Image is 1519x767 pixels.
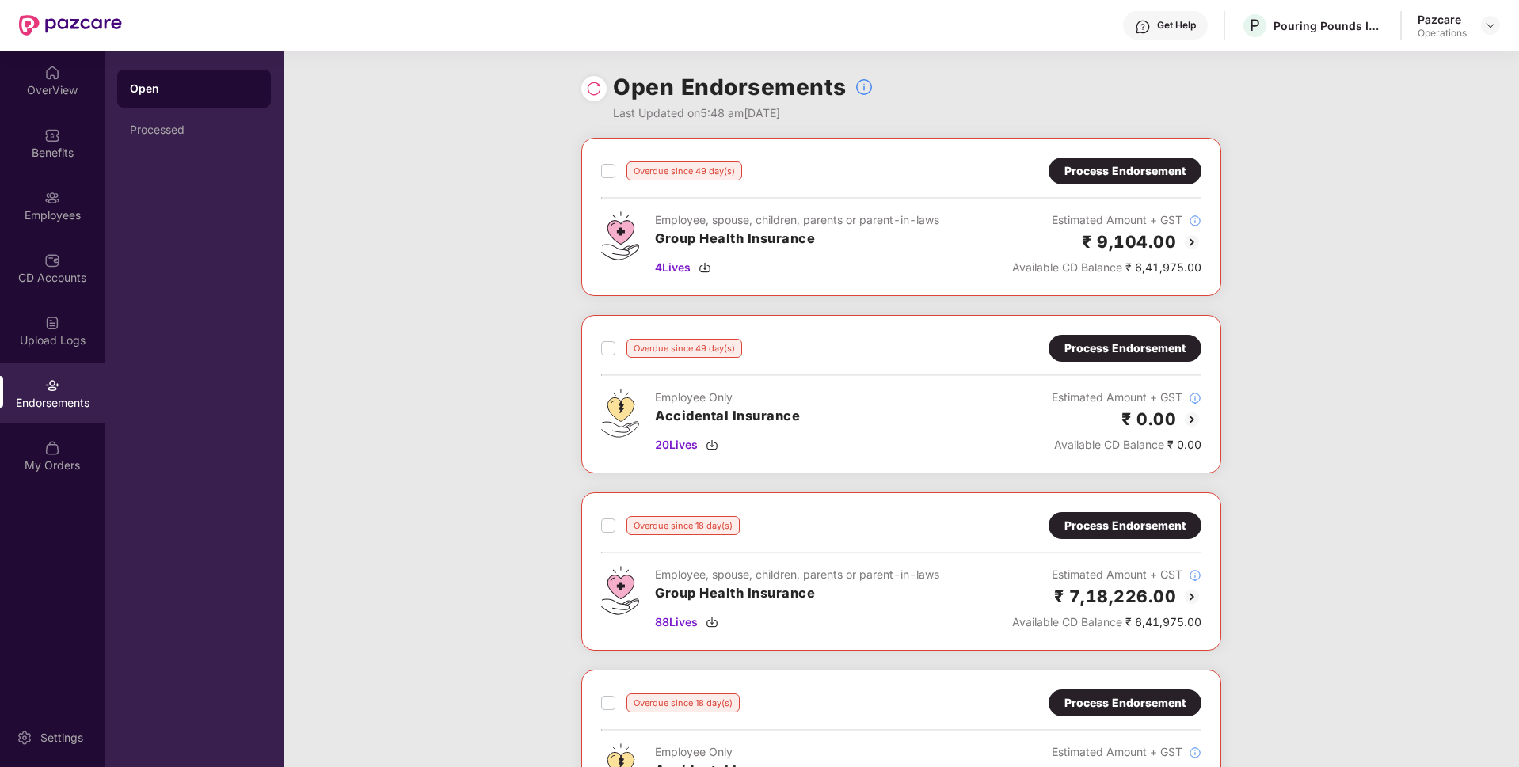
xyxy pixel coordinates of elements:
div: Pazcare [1418,12,1467,27]
img: svg+xml;base64,PHN2ZyB4bWxucz0iaHR0cDovL3d3dy53My5vcmcvMjAwMC9zdmciIHdpZHRoPSI0Ny43MTQiIGhlaWdodD... [601,211,639,260]
div: Last Updated on 5:48 am[DATE] [613,104,874,122]
div: Employee Only [655,743,800,761]
img: svg+xml;base64,PHN2ZyBpZD0iSGVscC0zMngzMiIgeG1sbnM9Imh0dHA6Ly93d3cudzMub3JnLzIwMDAvc3ZnIiB3aWR0aD... [1135,19,1151,35]
div: Estimated Amount + GST [1052,743,1201,761]
div: Pouring Pounds India Pvt Ltd (CashKaro and EarnKaro) [1273,18,1384,33]
span: Available CD Balance [1012,260,1122,274]
div: Overdue since 18 day(s) [626,693,740,712]
span: 20 Lives [655,436,698,454]
div: Open [130,81,258,97]
img: svg+xml;base64,PHN2ZyBpZD0iQmFjay0yMHgyMCIgeG1sbnM9Imh0dHA6Ly93d3cudzMub3JnLzIwMDAvc3ZnIiB3aWR0aD... [1182,233,1201,252]
img: svg+xml;base64,PHN2ZyBpZD0iSW5mb18tXzMyeDMyIiBkYXRhLW5hbWU9IkluZm8gLSAzMngzMiIgeG1sbnM9Imh0dHA6Ly... [855,78,874,97]
img: svg+xml;base64,PHN2ZyBpZD0iSW5mb18tXzMyeDMyIiBkYXRhLW5hbWU9IkluZm8gLSAzMngzMiIgeG1sbnM9Imh0dHA6Ly... [1189,215,1201,227]
span: 88 Lives [655,613,698,631]
div: Overdue since 18 day(s) [626,516,740,535]
h2: ₹ 7,18,226.00 [1054,583,1177,609]
div: Processed [130,123,258,136]
div: ₹ 0.00 [1052,436,1201,454]
div: ₹ 6,41,975.00 [1012,613,1201,631]
div: Process Endorsement [1064,517,1186,534]
h3: Group Health Insurance [655,583,939,604]
h1: Open Endorsements [613,70,847,104]
img: svg+xml;base64,PHN2ZyB4bWxucz0iaHR0cDovL3d3dy53My5vcmcvMjAwMC9zdmciIHdpZHRoPSI0OS4zMjEiIGhlaWdodD... [601,389,639,438]
img: New Pazcare Logo [19,15,122,36]
img: svg+xml;base64,PHN2ZyBpZD0iRG93bmxvYWQtMzJ4MzIiIHhtbG5zPSJodHRwOi8vd3d3LnczLm9yZy8yMDAwL3N2ZyIgd2... [699,261,711,274]
span: Available CD Balance [1054,438,1164,451]
div: Get Help [1157,19,1196,32]
div: ₹ 6,41,975.00 [1012,259,1201,276]
img: svg+xml;base64,PHN2ZyBpZD0iRG93bmxvYWQtMzJ4MzIiIHhtbG5zPSJodHRwOi8vd3d3LnczLm9yZy8yMDAwL3N2ZyIgd2... [706,439,718,451]
h2: ₹ 0.00 [1121,406,1176,432]
h3: Group Health Insurance [655,229,939,249]
div: Estimated Amount + GST [1012,211,1201,229]
img: svg+xml;base64,PHN2ZyBpZD0iSW5mb18tXzMyeDMyIiBkYXRhLW5hbWU9IkluZm8gLSAzMngzMiIgeG1sbnM9Imh0dHA6Ly... [1189,569,1201,582]
img: svg+xml;base64,PHN2ZyB4bWxucz0iaHR0cDovL3d3dy53My5vcmcvMjAwMC9zdmciIHdpZHRoPSI0Ny43MTQiIGhlaWdodD... [601,566,639,615]
img: svg+xml;base64,PHN2ZyBpZD0iU2V0dGluZy0yMHgyMCIgeG1sbnM9Imh0dHA6Ly93d3cudzMub3JnLzIwMDAvc3ZnIiB3aW... [17,730,32,746]
div: Estimated Amount + GST [1012,566,1201,583]
h3: Accidental Insurance [655,406,800,427]
div: Process Endorsement [1064,162,1186,180]
div: Settings [36,730,88,746]
div: Operations [1418,27,1467,40]
span: Available CD Balance [1012,615,1122,628]
img: svg+xml;base64,PHN2ZyBpZD0iTXlfT3JkZXJzIiBkYXRhLW5hbWU9Ik15IE9yZGVycyIgeG1sbnM9Imh0dHA6Ly93d3cudz... [44,440,60,456]
img: svg+xml;base64,PHN2ZyBpZD0iRW5kb3JzZW1lbnRzIiB4bWxucz0iaHR0cDovL3d3dy53My5vcmcvMjAwMC9zdmciIHdpZH... [44,378,60,393]
img: svg+xml;base64,PHN2ZyBpZD0iSG9tZSIgeG1sbnM9Imh0dHA6Ly93d3cudzMub3JnLzIwMDAvc3ZnIiB3aWR0aD0iMjAiIG... [44,65,60,81]
div: Employee, spouse, children, parents or parent-in-laws [655,566,939,583]
img: svg+xml;base64,PHN2ZyBpZD0iRW1wbG95ZWVzIiB4bWxucz0iaHR0cDovL3d3dy53My5vcmcvMjAwMC9zdmciIHdpZHRoPS... [44,190,60,206]
img: svg+xml;base64,PHN2ZyBpZD0iSW5mb18tXzMyeDMyIiBkYXRhLW5hbWU9IkluZm8gLSAzMngzMiIgeG1sbnM9Imh0dHA6Ly... [1189,746,1201,759]
h2: ₹ 9,104.00 [1082,229,1176,255]
img: svg+xml;base64,PHN2ZyBpZD0iUmVsb2FkLTMyeDMyIiB4bWxucz0iaHR0cDovL3d3dy53My5vcmcvMjAwMC9zdmciIHdpZH... [586,81,602,97]
div: Overdue since 49 day(s) [626,339,742,358]
div: Overdue since 49 day(s) [626,161,742,180]
div: Employee Only [655,389,800,406]
img: svg+xml;base64,PHN2ZyBpZD0iRG93bmxvYWQtMzJ4MzIiIHhtbG5zPSJodHRwOi8vd3d3LnczLm9yZy8yMDAwL3N2ZyIgd2... [706,616,718,628]
div: Process Endorsement [1064,694,1186,712]
img: svg+xml;base64,PHN2ZyBpZD0iQmFjay0yMHgyMCIgeG1sbnM9Imh0dHA6Ly93d3cudzMub3JnLzIwMDAvc3ZnIiB3aWR0aD... [1182,410,1201,429]
img: svg+xml;base64,PHN2ZyBpZD0iRHJvcGRvd24tMzJ4MzIiIHhtbG5zPSJodHRwOi8vd3d3LnczLm9yZy8yMDAwL3N2ZyIgd2... [1484,19,1497,32]
div: Process Endorsement [1064,340,1186,357]
span: P [1250,16,1260,35]
div: Estimated Amount + GST [1052,389,1201,406]
span: 4 Lives [655,259,691,276]
img: svg+xml;base64,PHN2ZyBpZD0iVXBsb2FkX0xvZ3MiIGRhdGEtbmFtZT0iVXBsb2FkIExvZ3MiIHhtbG5zPSJodHRwOi8vd3... [44,315,60,331]
div: Employee, spouse, children, parents or parent-in-laws [655,211,939,229]
img: svg+xml;base64,PHN2ZyBpZD0iQ0RfQWNjb3VudHMiIGRhdGEtbmFtZT0iQ0QgQWNjb3VudHMiIHhtbG5zPSJodHRwOi8vd3... [44,253,60,268]
img: svg+xml;base64,PHN2ZyBpZD0iQmFjay0yMHgyMCIgeG1sbnM9Imh0dHA6Ly93d3cudzMub3JnLzIwMDAvc3ZnIiB3aWR0aD... [1182,587,1201,606]
img: svg+xml;base64,PHN2ZyBpZD0iSW5mb18tXzMyeDMyIiBkYXRhLW5hbWU9IkluZm8gLSAzMngzMiIgeG1sbnM9Imh0dHA6Ly... [1189,392,1201,404]
img: svg+xml;base64,PHN2ZyBpZD0iQmVuZWZpdHMiIHhtbG5zPSJodHRwOi8vd3d3LnczLm9yZy8yMDAwL3N2ZyIgd2lkdGg9Ij... [44,127,60,143]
